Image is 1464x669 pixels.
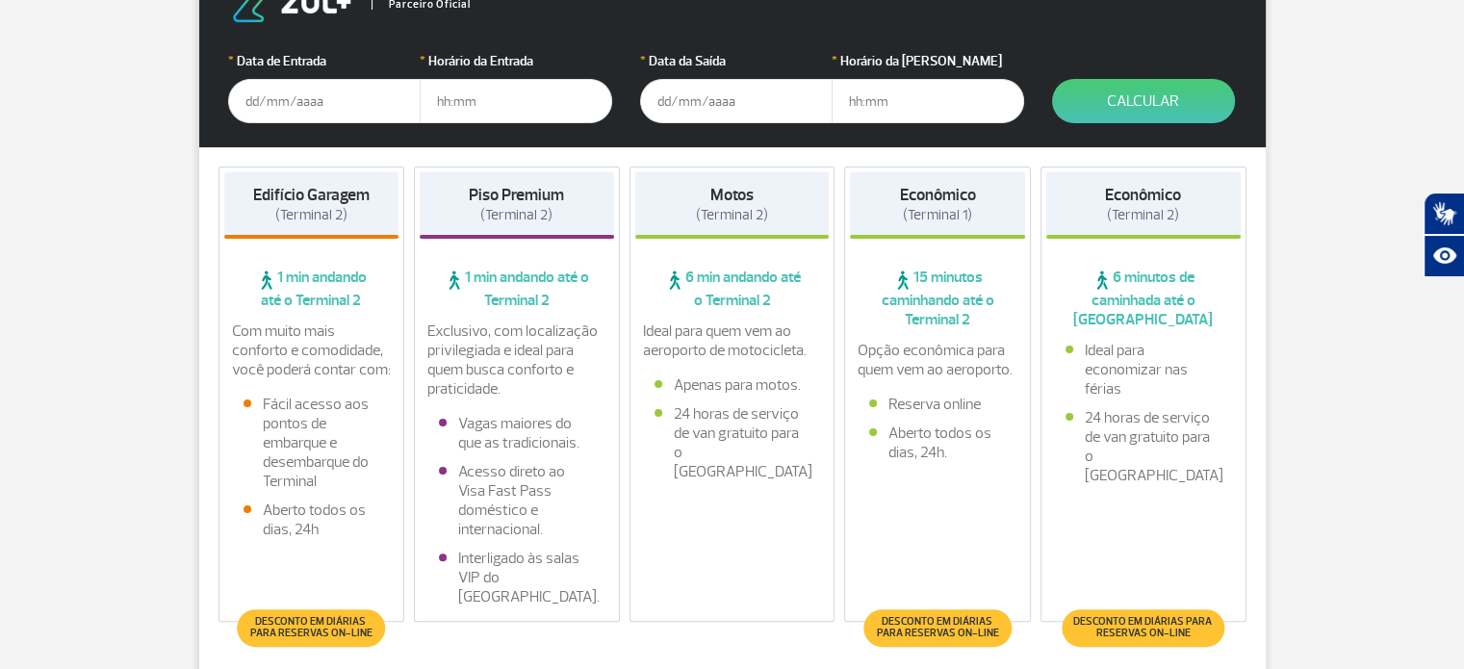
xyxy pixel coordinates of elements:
label: Horário da Entrada [420,51,612,71]
strong: Edifício Garagem [253,185,370,205]
input: dd/mm/aaaa [228,79,421,123]
button: Abrir recursos assistivos. [1424,235,1464,277]
input: hh:mm [420,79,612,123]
li: Fácil acesso aos pontos de embarque e desembarque do Terminal [244,395,380,491]
span: Desconto em diárias para reservas on-line [873,616,1001,639]
label: Horário da [PERSON_NAME] [832,51,1024,71]
button: Calcular [1052,79,1235,123]
p: Exclusivo, com localização privilegiada e ideal para quem busca conforto e praticidade. [427,322,606,399]
span: (Terminal 2) [696,206,768,224]
li: Interligado às salas VIP do [GEOGRAPHIC_DATA]. [439,549,595,606]
p: Com muito mais conforto e comodidade, você poderá contar com: [232,322,392,379]
span: (Terminal 2) [1107,206,1179,224]
li: 24 horas de serviço de van gratuito para o [GEOGRAPHIC_DATA] [655,404,810,481]
button: Abrir tradutor de língua de sinais. [1424,193,1464,235]
strong: Econômico [1105,185,1181,205]
input: hh:mm [832,79,1024,123]
li: 24 horas de serviço de van gratuito para o [GEOGRAPHIC_DATA] [1066,408,1221,485]
span: 15 minutos caminhando até o Terminal 2 [850,268,1025,329]
input: dd/mm/aaaa [640,79,833,123]
strong: Piso Premium [469,185,564,205]
strong: Econômico [900,185,976,205]
span: 6 minutos de caminhada até o [GEOGRAPHIC_DATA] [1046,268,1241,329]
li: Vagas maiores do que as tradicionais. [439,414,595,452]
li: Aberto todos os dias, 24h [244,501,380,539]
div: Plugin de acessibilidade da Hand Talk. [1424,193,1464,277]
span: (Terminal 1) [903,206,972,224]
strong: Motos [710,185,754,205]
li: Reserva online [869,395,1006,414]
span: Desconto em diárias para reservas on-line [247,616,375,639]
span: 1 min andando até o Terminal 2 [224,268,399,310]
li: Aberto todos os dias, 24h. [869,424,1006,462]
span: 6 min andando até o Terminal 2 [635,268,830,310]
span: Desconto em diárias para reservas on-line [1071,616,1215,639]
label: Data de Entrada [228,51,421,71]
span: (Terminal 2) [275,206,347,224]
label: Data da Saída [640,51,833,71]
span: (Terminal 2) [480,206,552,224]
p: Ideal para quem vem ao aeroporto de motocicleta. [643,322,822,360]
li: Acesso direto ao Visa Fast Pass doméstico e internacional. [439,462,595,539]
li: Ideal para economizar nas férias [1066,341,1221,399]
li: Apenas para motos. [655,375,810,395]
span: 1 min andando até o Terminal 2 [420,268,614,310]
p: Opção econômica para quem vem ao aeroporto. [858,341,1017,379]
